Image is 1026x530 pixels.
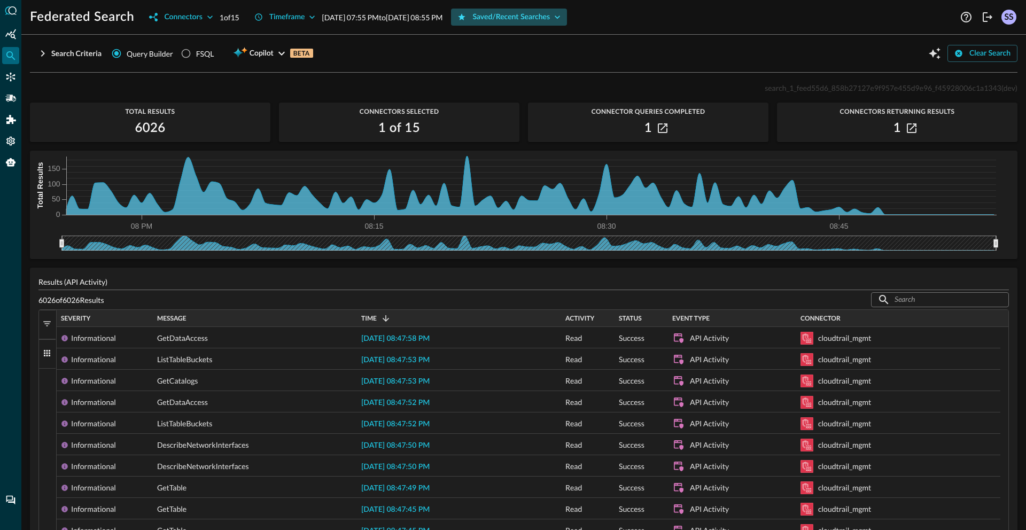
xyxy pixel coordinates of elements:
[3,111,20,128] div: Addons
[127,48,173,59] span: Query Builder
[818,498,871,520] div: cloudtrail_mgmt
[227,45,319,62] button: CopilotBETA
[250,47,274,60] span: Copilot
[2,68,19,85] div: Connectors
[71,328,116,349] div: Informational
[565,328,582,349] span: Read
[2,47,19,64] div: Federated Search
[800,481,813,494] svg: Amazon Security Lake
[690,349,729,370] div: API Activity
[220,12,239,23] p: 1 of 15
[895,290,984,309] input: Search
[979,9,996,26] button: Logout
[619,328,644,349] span: Success
[361,315,377,322] span: Time
[248,9,322,26] button: Timeframe
[322,12,442,23] p: [DATE] 07:55 PM to [DATE] 08:55 PM
[818,392,871,413] div: cloudtrail_mgmt
[818,349,871,370] div: cloudtrail_mgmt
[143,9,219,26] button: Connectors
[71,434,116,456] div: Informational
[818,328,871,349] div: cloudtrail_mgmt
[2,154,19,171] div: Query Agent
[157,456,249,477] span: DescribeNetworkInterfaces
[1001,83,1017,92] span: (dev)
[565,434,582,456] span: Read
[2,132,19,150] div: Settings
[800,353,813,366] svg: Amazon Security Lake
[565,413,582,434] span: Read
[818,413,871,434] div: cloudtrail_mgmt
[157,477,186,498] span: GetTable
[30,9,134,26] h1: Federated Search
[48,180,60,188] tspan: 100
[947,45,1017,62] button: Clear Search
[565,498,582,520] span: Read
[765,83,1001,92] span: search_1_feed55d6_858b27127e9f957e455d9e96_f45928006c1a1343
[2,492,19,509] div: Chat
[818,370,871,392] div: cloudtrail_mgmt
[690,328,729,349] div: API Activity
[528,108,768,115] span: Connector Queries Completed
[71,456,116,477] div: Informational
[71,370,116,392] div: Informational
[644,120,652,137] h2: 1
[364,222,383,230] tspan: 08:15
[196,48,214,59] div: FSQL
[157,498,186,520] span: GetTable
[619,434,644,456] span: Success
[279,108,519,115] span: Connectors Selected
[800,439,813,451] svg: Amazon Security Lake
[56,210,60,219] tspan: 0
[800,315,841,322] span: Connector
[71,498,116,520] div: Informational
[690,434,729,456] div: API Activity
[690,413,729,434] div: API Activity
[818,434,871,456] div: cloudtrail_mgmt
[71,477,116,498] div: Informational
[361,356,430,364] span: [DATE] 08:47:53 PM
[157,315,186,322] span: Message
[690,477,729,498] div: API Activity
[451,9,567,26] button: Saved/Recent Searches
[619,413,644,434] span: Success
[619,477,644,498] span: Success
[926,45,943,62] button: Open Query Copilot
[135,120,165,137] h2: 6026
[361,378,430,385] span: [DATE] 08:47:53 PM
[157,370,198,392] span: GetCatalogs
[52,194,60,203] tspan: 50
[361,399,430,407] span: [DATE] 08:47:52 PM
[690,456,729,477] div: API Activity
[51,47,102,60] div: Search Criteria
[378,120,420,137] h2: 1 of 15
[269,11,305,24] div: Timeframe
[565,392,582,413] span: Read
[71,349,116,370] div: Informational
[800,417,813,430] svg: Amazon Security Lake
[829,222,848,230] tspan: 08:45
[361,420,430,428] span: [DATE] 08:47:52 PM
[71,392,116,413] div: Informational
[361,463,430,471] span: [DATE] 08:47:50 PM
[157,434,249,456] span: DescribeNetworkInterfaces
[157,392,208,413] span: GetDataAccess
[565,456,582,477] span: Read
[38,294,104,306] p: 6026 of 6026 Results
[969,47,1011,60] div: Clear Search
[893,120,901,137] h2: 1
[619,315,642,322] span: Status
[38,276,1009,287] p: Results (API Activity)
[690,498,729,520] div: API Activity
[619,498,644,520] span: Success
[777,108,1017,115] span: Connectors Returning Results
[131,222,152,230] tspan: 08 PM
[800,332,813,345] svg: Amazon Security Lake
[157,413,212,434] span: ListTableBuckets
[565,370,582,392] span: Read
[619,392,644,413] span: Success
[565,315,594,322] span: Activity
[597,222,616,230] tspan: 08:30
[800,396,813,409] svg: Amazon Security Lake
[2,90,19,107] div: Pipelines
